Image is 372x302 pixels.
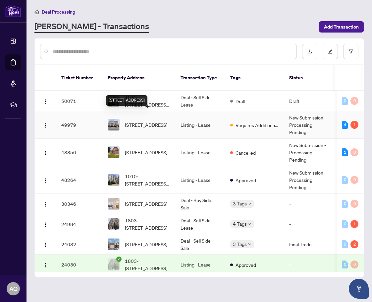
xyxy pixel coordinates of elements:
[116,257,122,262] span: check-circle
[236,98,246,105] span: Draft
[233,240,247,248] span: 3 Tags
[328,49,333,54] span: edit
[40,198,51,209] button: Logo
[236,121,279,129] span: Requires Additional Docs
[108,218,119,230] img: thumbnail-img
[40,175,51,185] button: Logo
[43,178,48,183] img: Logo
[342,261,348,268] div: 0
[284,139,334,166] td: New Submission - Processing Pending
[56,214,102,234] td: 24984
[284,166,334,194] td: New Submission - Processing Pending
[34,10,39,14] span: home
[236,261,256,268] span: Approved
[342,121,348,129] div: 4
[324,22,359,32] span: Add Transaction
[108,174,119,186] img: thumbnail-img
[350,148,358,156] div: 0
[125,217,170,231] span: 1803-[STREET_ADDRESS]
[175,166,225,194] td: Listing - Lease
[40,119,51,130] button: Logo
[284,65,334,91] th: Status
[175,65,225,91] th: Transaction Type
[225,65,284,91] th: Tags
[56,194,102,214] td: 30346
[284,111,334,139] td: New Submission - Processing Pending
[175,91,225,111] td: Deal - Sell Side Lease
[125,257,170,272] span: 1803-[STREET_ADDRESS]
[348,49,353,54] span: filter
[108,147,119,158] img: thumbnail-img
[284,234,334,255] td: Final Trade
[56,166,102,194] td: 48264
[43,123,48,128] img: Logo
[102,65,175,91] th: Property Address
[125,241,167,248] span: [STREET_ADDRESS]
[56,65,102,91] th: Ticket Number
[106,95,147,106] div: [STREET_ADDRESS]
[40,219,51,229] button: Logo
[175,194,225,214] td: Deal - Buy Side Sale
[108,119,119,130] img: thumbnail-img
[284,214,334,234] td: -
[342,97,348,105] div: 0
[248,202,251,205] span: down
[125,173,170,187] span: 1010-[STREET_ADDRESS][PERSON_NAME]
[56,111,102,139] td: 49979
[43,222,48,227] img: Logo
[125,200,167,207] span: [STREET_ADDRESS]
[302,44,317,59] button: download
[284,255,334,275] td: -
[43,150,48,156] img: Logo
[42,9,75,15] span: Deal Processing
[40,96,51,106] button: Logo
[350,200,358,208] div: 0
[40,259,51,270] button: Logo
[349,279,369,299] button: Open asap
[40,239,51,250] button: Logo
[175,255,225,275] td: Listing - Lease
[323,44,338,59] button: edit
[342,220,348,228] div: 0
[248,243,251,246] span: down
[175,139,225,166] td: Listing - Lease
[350,121,358,129] div: 1
[43,242,48,248] img: Logo
[233,200,247,207] span: 3 Tags
[342,176,348,184] div: 0
[175,214,225,234] td: Deal - Sell Side Lease
[56,91,102,111] td: 50071
[5,5,21,17] img: logo
[350,220,358,228] div: 1
[350,97,358,105] div: 0
[108,198,119,209] img: thumbnail-img
[350,176,358,184] div: 0
[236,149,256,156] span: Cancelled
[175,111,225,139] td: Listing - Lease
[56,255,102,275] td: 24030
[236,177,256,184] span: Approved
[125,94,170,108] span: 1010-[STREET_ADDRESS][PERSON_NAME]
[307,49,312,54] span: download
[342,200,348,208] div: 0
[350,261,358,268] div: 0
[233,220,247,228] span: 4 Tags
[56,234,102,255] td: 24032
[175,234,225,255] td: Deal - Sell Side Sale
[342,148,348,156] div: 1
[43,263,48,268] img: Logo
[43,202,48,207] img: Logo
[284,194,334,214] td: -
[248,222,251,226] span: down
[350,240,358,248] div: 2
[34,21,149,33] a: [PERSON_NAME] - Transactions
[343,44,358,59] button: filter
[319,21,364,33] button: Add Transaction
[56,139,102,166] td: 48350
[40,147,51,158] button: Logo
[108,259,119,270] img: thumbnail-img
[284,91,334,111] td: Draft
[342,240,348,248] div: 0
[9,284,18,293] span: AO
[108,239,119,250] img: thumbnail-img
